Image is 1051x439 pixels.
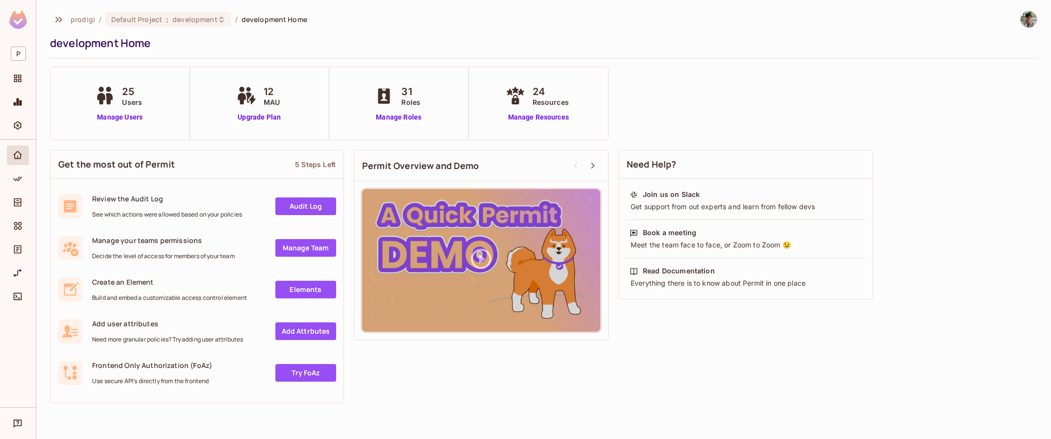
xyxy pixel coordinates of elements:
img: Rizky Syawal [1021,11,1037,27]
span: 24 [533,84,569,99]
div: Monitoring [7,92,29,112]
div: Elements [7,216,29,236]
div: Meet the team face to face, or Zoom to Zoom 😉 [630,240,862,250]
span: : [166,16,169,24]
span: Users [122,97,142,107]
div: Connect [7,287,29,306]
div: Directory [7,193,29,212]
span: Decide the level of access for members of your team [92,252,235,260]
div: 5 Steps Left [295,160,336,169]
span: Build and embed a customizable access control element [92,294,247,302]
a: Elements [275,281,336,298]
span: Get the most out of Permit [58,158,175,171]
span: P [11,47,26,61]
a: Manage Users [93,112,147,122]
li: / [235,15,238,24]
div: Book a meeting [643,228,696,238]
div: Help & Updates [7,414,29,433]
span: See which actions were allowed based on your policies [92,211,242,219]
span: Use secure API's directly from the frontend [92,377,212,385]
span: Resources [533,97,569,107]
div: URL Mapping [7,263,29,283]
span: Frontend Only Authorization (FoAz) [92,361,212,370]
div: Policy [7,169,29,189]
div: Get support from out experts and learn from fellow devs [630,202,862,212]
a: Audit Log [275,197,336,215]
span: Add user attributes [92,319,243,328]
div: Home [7,146,29,165]
span: 12 [264,84,280,99]
div: Audit Log [7,240,29,259]
div: Everything there is to know about Permit in one place [630,278,862,288]
span: Review the Audit Log [92,194,242,203]
span: Default Project [111,15,162,24]
span: development [172,15,217,24]
a: Add Attrbutes [275,322,336,340]
span: 31 [401,84,420,99]
div: Settings [7,116,29,135]
a: Upgrade Plan [234,112,285,122]
a: Manage Resources [503,112,574,122]
div: Join us on Slack [643,190,700,199]
div: Read Documentation [643,266,715,276]
a: Manage Roles [372,112,425,122]
span: development Home [242,15,307,24]
span: Roles [401,97,420,107]
a: Try FoAz [275,364,336,382]
span: 25 [122,84,142,99]
a: Manage Team [275,239,336,257]
span: Permit Overview and Demo [362,160,479,172]
div: Workspace: prodigi [7,43,29,65]
span: Create an Element [92,277,247,287]
span: Manage your teams permissions [92,236,235,245]
span: Need Help? [627,158,677,171]
span: the active workspace [71,15,95,24]
div: Projects [7,69,29,88]
img: SReyMgAAAABJRU5ErkJggg== [9,11,27,29]
span: MAU [264,97,280,107]
div: development Home [50,36,1032,50]
li: / [99,15,101,24]
span: Need more granular policies? Try adding user attributes [92,336,243,343]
